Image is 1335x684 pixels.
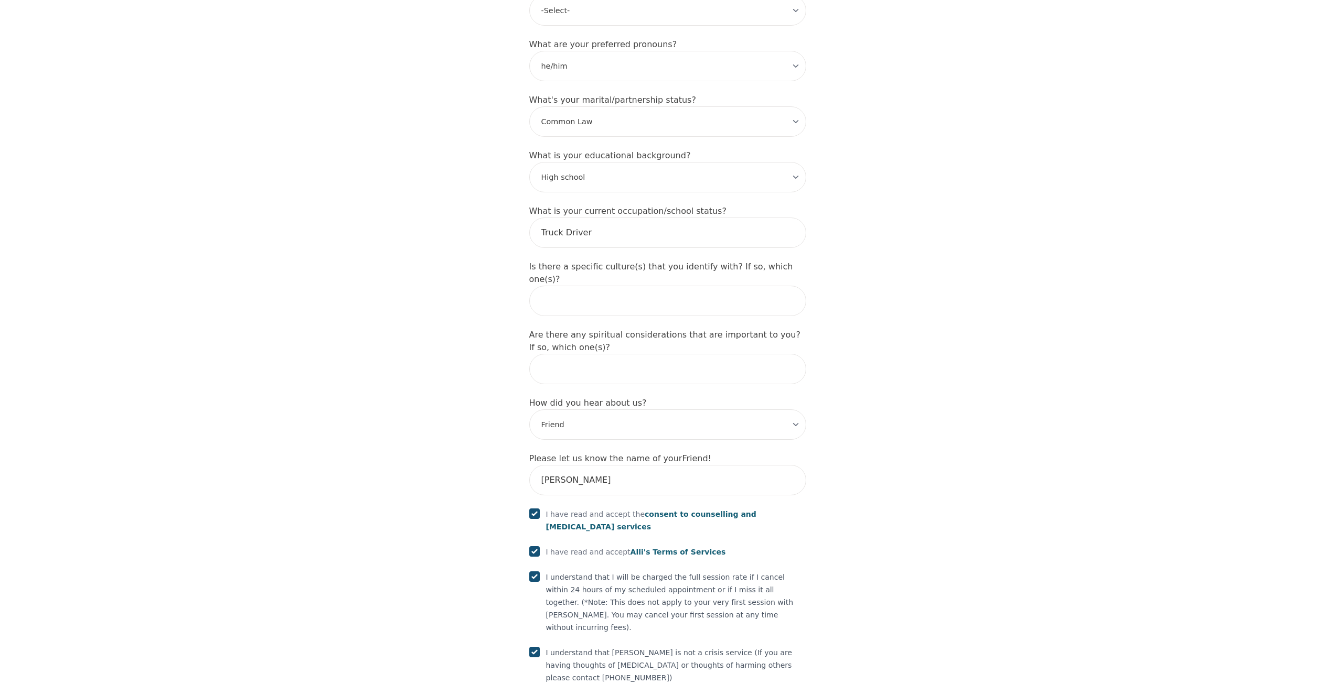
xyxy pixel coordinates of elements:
span: Alli's Terms of Services [631,548,726,556]
span: consent to counselling and [MEDICAL_DATA] services [546,510,756,531]
p: I have read and accept [546,546,726,558]
label: How did you hear about us? [529,398,647,408]
label: What is your educational background? [529,150,691,160]
label: What is your current occupation/school status? [529,206,727,216]
p: I understand that I will be charged the full session rate if I cancel within 24 hours of my sched... [546,571,806,634]
label: Please let us know the name of your Friend ! [529,453,712,463]
label: Is there a specific culture(s) that you identify with? If so, which one(s)? [529,262,793,284]
label: What's your marital/partnership status? [529,95,696,105]
p: I have read and accept the [546,508,806,533]
label: Are there any spiritual considerations that are important to you? If so, which one(s)? [529,330,800,352]
label: What are your preferred pronouns? [529,39,677,49]
p: I understand that [PERSON_NAME] is not a crisis service (If you are having thoughts of [MEDICAL_D... [546,646,806,684]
